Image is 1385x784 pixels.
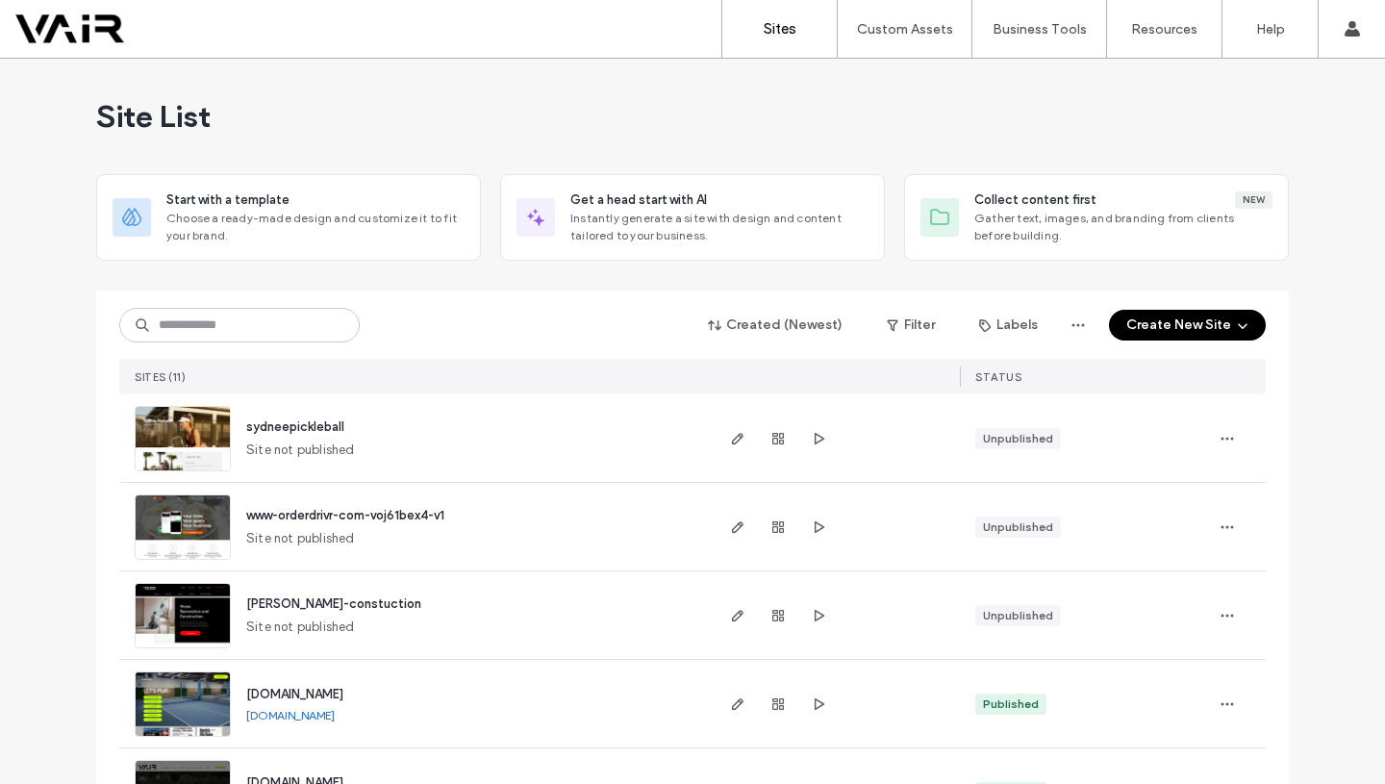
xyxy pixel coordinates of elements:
[246,687,343,701] a: [DOMAIN_NAME]
[974,190,1096,210] span: Collect content first
[570,210,869,244] span: Instantly generate a site with design and content tailored to your business.
[962,310,1055,341] button: Labels
[246,596,421,611] a: [PERSON_NAME]-constuction
[692,310,860,341] button: Created (Newest)
[166,210,465,244] span: Choose a ready-made design and customize it to fit your brand.
[246,618,355,637] span: Site not published
[96,97,211,136] span: Site List
[570,190,707,210] span: Get a head start with AI
[904,174,1289,261] div: Collect content firstNewGather text, images, and branding from clients before building.
[1235,191,1272,209] div: New
[983,695,1039,713] div: Published
[983,607,1053,624] div: Unpublished
[983,518,1053,536] div: Unpublished
[1256,21,1285,38] label: Help
[246,708,335,722] a: [DOMAIN_NAME]
[975,370,1021,384] span: STATUS
[246,529,355,548] span: Site not published
[974,210,1272,244] span: Gather text, images, and branding from clients before building.
[857,21,953,38] label: Custom Assets
[1131,21,1197,38] label: Resources
[166,190,290,210] span: Start with a template
[96,174,481,261] div: Start with a templateChoose a ready-made design and customize it to fit your brand.
[246,441,355,460] span: Site not published
[868,310,954,341] button: Filter
[246,419,344,434] a: sydneepickleball
[764,20,796,38] label: Sites
[993,21,1087,38] label: Business Tools
[1109,310,1266,341] button: Create New Site
[983,430,1053,447] div: Unpublished
[135,370,186,384] span: SITES (11)
[500,174,885,261] div: Get a head start with AIInstantly generate a site with design and content tailored to your business.
[246,508,444,522] a: www-orderdrivr-com-voj61bex4-v1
